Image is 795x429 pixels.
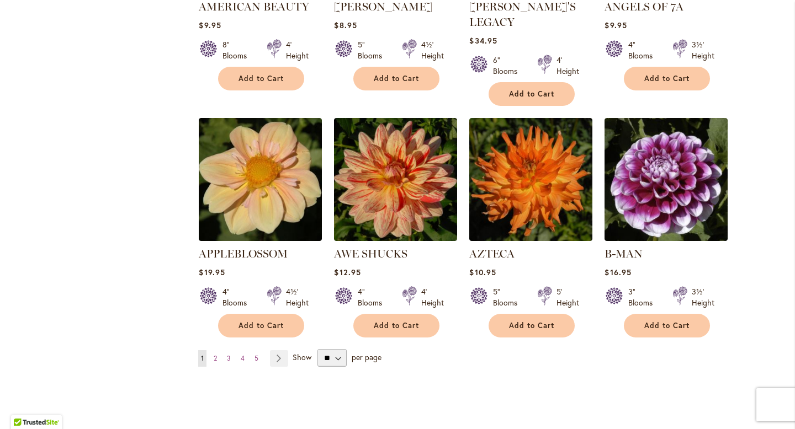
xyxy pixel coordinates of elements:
[241,354,245,362] span: 4
[374,321,419,330] span: Add to Cart
[334,247,407,260] a: AWE SHUCKS
[692,39,714,61] div: 3½' Height
[628,286,659,308] div: 3" Blooms
[218,314,304,337] button: Add to Cart
[469,118,592,241] img: AZTECA
[286,39,309,61] div: 4' Height
[605,267,631,277] span: $16.95
[222,39,253,61] div: 8" Blooms
[211,350,220,367] a: 2
[214,354,217,362] span: 2
[238,350,247,367] a: 4
[199,247,288,260] a: APPLEBLOSSOM
[199,267,225,277] span: $19.95
[489,82,575,106] button: Add to Cart
[239,74,284,83] span: Add to Cart
[624,314,710,337] button: Add to Cart
[334,233,457,243] a: AWE SHUCKS
[199,118,322,241] img: APPLEBLOSSOM
[252,350,261,367] a: 5
[556,55,579,77] div: 4' Height
[239,321,284,330] span: Add to Cart
[218,67,304,90] button: Add to Cart
[199,20,221,30] span: $9.95
[493,55,524,77] div: 6" Blooms
[255,354,258,362] span: 5
[358,39,389,61] div: 5" Blooms
[605,118,728,241] img: B-MAN
[334,118,457,241] img: AWE SHUCKS
[199,233,322,243] a: APPLEBLOSSOM
[605,233,728,243] a: B-MAN
[334,267,361,277] span: $12.95
[509,321,554,330] span: Add to Cart
[624,67,710,90] button: Add to Cart
[334,20,357,30] span: $8.95
[358,286,389,308] div: 4" Blooms
[556,286,579,308] div: 5' Height
[374,74,419,83] span: Add to Cart
[421,39,444,61] div: 4½' Height
[224,350,234,367] a: 3
[293,352,311,362] span: Show
[201,354,204,362] span: 1
[469,233,592,243] a: AZTECA
[469,35,497,46] span: $34.95
[469,267,496,277] span: $10.95
[489,314,575,337] button: Add to Cart
[353,314,439,337] button: Add to Cart
[286,286,309,308] div: 4½' Height
[421,286,444,308] div: 4' Height
[8,390,39,421] iframe: Launch Accessibility Center
[509,89,554,99] span: Add to Cart
[605,247,643,260] a: B-MAN
[222,286,253,308] div: 4" Blooms
[644,321,690,330] span: Add to Cart
[227,354,231,362] span: 3
[692,286,714,308] div: 3½' Height
[352,352,381,362] span: per page
[493,286,524,308] div: 5" Blooms
[628,39,659,61] div: 4" Blooms
[353,67,439,90] button: Add to Cart
[644,74,690,83] span: Add to Cart
[469,247,515,260] a: AZTECA
[605,20,627,30] span: $9.95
